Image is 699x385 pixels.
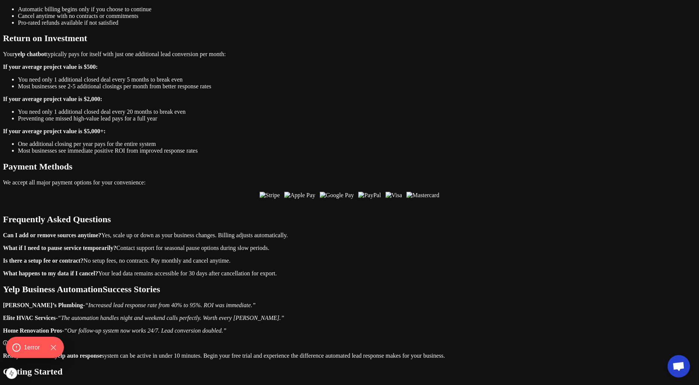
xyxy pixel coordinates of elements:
[3,270,98,276] strong: What happens to my data if I cancel?
[3,214,696,224] h2: Frequently Asked Questions
[3,302,83,308] strong: [PERSON_NAME]’s Plumbing
[18,13,696,19] li: Cancel anytime with no contracts or commitments
[260,192,280,207] img: Stripe
[284,192,315,207] img: Apple Pay
[386,192,402,207] img: Visa
[3,96,102,102] strong: If your average project value is $2,000:
[3,245,696,251] p: Contact support for seasonal pause options during slow periods.
[3,353,696,360] p: Your system can be active in under 10 minutes. Begin your free trial and experience the differenc...
[18,19,696,26] li: Pro-rated refunds available if not satisfied
[406,192,439,207] img: Mastercard
[18,147,696,154] li: Most businesses see immediate positive ROI from improved response rates
[18,6,696,13] li: Automatic billing begins only if you choose to continue
[18,76,696,83] li: You need only 1 additional closed deal every 5 months to break even
[3,315,56,321] strong: Elite HVAC Services
[3,162,696,172] h2: Payment Methods
[3,64,98,70] strong: If your average project value is $500:
[3,232,696,239] p: Yes, scale up or down as your business changes. Billing adjusts automatically.
[3,245,117,251] strong: What if I need to pause service temporarily?
[3,232,101,238] strong: Can I add or remove sources anytime?
[3,315,696,321] p: -
[58,315,284,321] em: “The automation handles night and weekend calls perfectly. Worth every [PERSON_NAME].”
[3,51,696,58] p: Your typically pays for itself with just one additional lead conversion per month:
[55,353,102,359] strong: yelp auto response
[3,367,696,377] h2: Getting Started
[3,284,696,294] h2: Success Stories
[3,327,696,334] p: -
[18,141,696,147] li: One additional closing per year pays for the entire system
[668,355,690,378] div: Open chat
[358,192,381,207] img: PayPal
[15,51,46,57] strong: yelp chatbot
[3,327,62,334] strong: Home Renovation Pros
[3,33,696,43] h2: Return on Investment
[320,192,354,207] img: Google Pay
[3,284,103,294] strong: Yelp Business Automation
[85,302,256,308] em: “Increased lead response rate from 40% to 95%. ROI was immediate.”
[3,257,696,264] p: No setup fees, no contracts. Pay monthly and cancel anytime.
[18,109,696,115] li: You need only 1 additional closed deal every 20 months to break even
[3,179,696,186] p: We accept all major payment options for your convenience:
[18,83,696,90] li: Most businesses see 2-5 additional closings per month from better response rates
[3,128,106,134] strong: If your average project value is $5,000+:
[3,353,43,359] strong: Ready to Start?
[3,302,696,309] p: -
[3,270,696,277] p: Your lead data remains accessible for 30 days after cancellation for export.
[64,327,226,334] em: “Our follow-up system now works 24/7. Lead conversion doubled.”
[18,115,696,122] li: Preventing one missed high-value lead pays for a full year
[3,257,83,264] strong: Is there a setup fee or contract?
